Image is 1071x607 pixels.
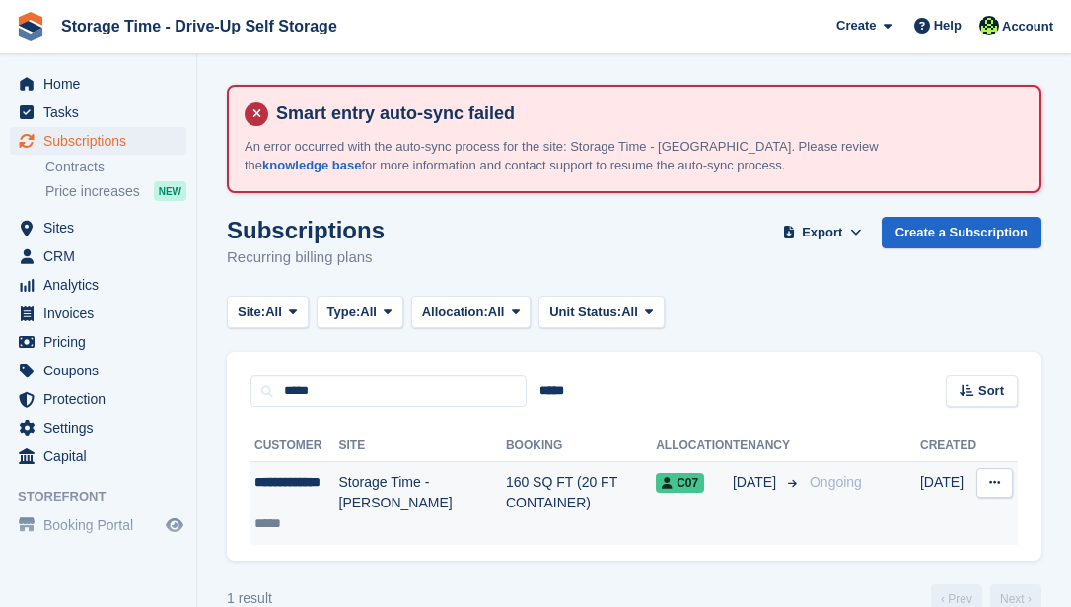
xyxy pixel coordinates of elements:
[245,137,935,175] p: An error occurred with the auto-sync process for the site: Storage Time - [GEOGRAPHIC_DATA]. Plea...
[488,303,505,322] span: All
[43,442,162,470] span: Capital
[43,214,162,241] span: Sites
[733,431,802,462] th: Tenancy
[10,385,186,413] a: menu
[506,431,656,462] th: Booking
[53,10,345,42] a: Storage Time - Drive-Up Self Storage
[538,296,664,328] button: Unit Status: All
[656,431,733,462] th: Allocation
[163,513,186,537] a: Preview store
[339,431,506,462] th: Site
[227,217,385,243] h1: Subscriptions
[10,242,186,270] a: menu
[43,99,162,126] span: Tasks
[10,357,186,384] a: menu
[882,217,1041,249] a: Create a Subscription
[411,296,532,328] button: Allocation: All
[733,472,780,493] span: [DATE]
[979,16,999,35] img: Laaibah Sarwar
[16,12,45,41] img: stora-icon-8386f47178a22dfd0bd8f6a31ec36ba5ce8667c1dd55bd0f319d3a0aa187defe.svg
[43,271,162,299] span: Analytics
[549,303,621,322] span: Unit Status:
[327,303,361,322] span: Type:
[10,414,186,441] a: menu
[43,127,162,155] span: Subscriptions
[920,431,976,462] th: Created
[43,357,162,384] span: Coupons
[339,462,506,545] td: Storage Time - [PERSON_NAME]
[43,242,162,270] span: CRM
[10,442,186,470] a: menu
[43,300,162,327] span: Invoices
[18,487,196,506] span: Storefront
[45,180,186,202] a: Price increases NEW
[10,127,186,155] a: menu
[43,511,162,539] span: Booking Portal
[810,474,862,490] span: Ongoing
[1002,17,1053,36] span: Account
[43,385,162,413] span: Protection
[836,16,876,35] span: Create
[317,296,403,328] button: Type: All
[43,70,162,98] span: Home
[10,511,186,539] a: menu
[250,431,339,462] th: Customer
[422,303,488,322] span: Allocation:
[154,181,186,201] div: NEW
[10,99,186,126] a: menu
[43,328,162,356] span: Pricing
[10,271,186,299] a: menu
[10,300,186,327] a: menu
[621,303,638,322] span: All
[238,303,265,322] span: Site:
[45,158,186,176] a: Contracts
[227,246,385,269] p: Recurring billing plans
[10,214,186,241] a: menu
[10,70,186,98] a: menu
[934,16,962,35] span: Help
[268,102,1024,125] h4: Smart entry auto-sync failed
[265,303,282,322] span: All
[978,381,1004,401] span: Sort
[506,462,656,545] td: 160 SQ FT (20 FT CONTAINER)
[360,303,377,322] span: All
[779,217,866,249] button: Export
[43,414,162,441] span: Settings
[802,223,842,242] span: Export
[45,182,140,201] span: Price increases
[227,296,309,328] button: Site: All
[10,328,186,356] a: menu
[262,158,361,172] a: knowledge base
[920,462,976,545] td: [DATE]
[656,473,704,493] span: C07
